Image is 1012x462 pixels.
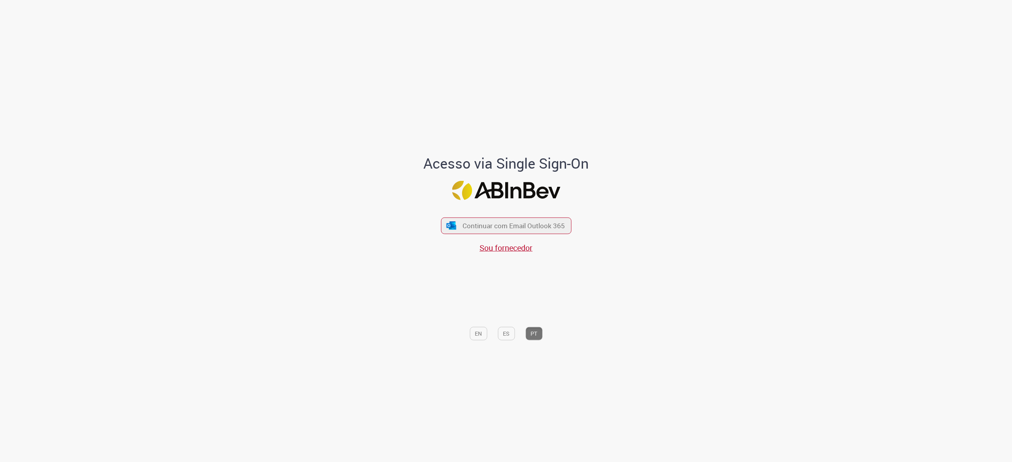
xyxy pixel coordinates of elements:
button: ícone Azure/Microsoft 360 Continuar com Email Outlook 365 [441,218,571,234]
span: Continuar com Email Outlook 365 [463,221,565,230]
img: Logo ABInBev [452,181,560,200]
button: PT [525,327,542,340]
a: Sou fornecedor [480,242,532,253]
h1: Acesso via Single Sign-On [396,156,616,171]
img: ícone Azure/Microsoft 360 [446,221,457,229]
button: ES [498,327,515,340]
button: EN [470,327,487,340]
